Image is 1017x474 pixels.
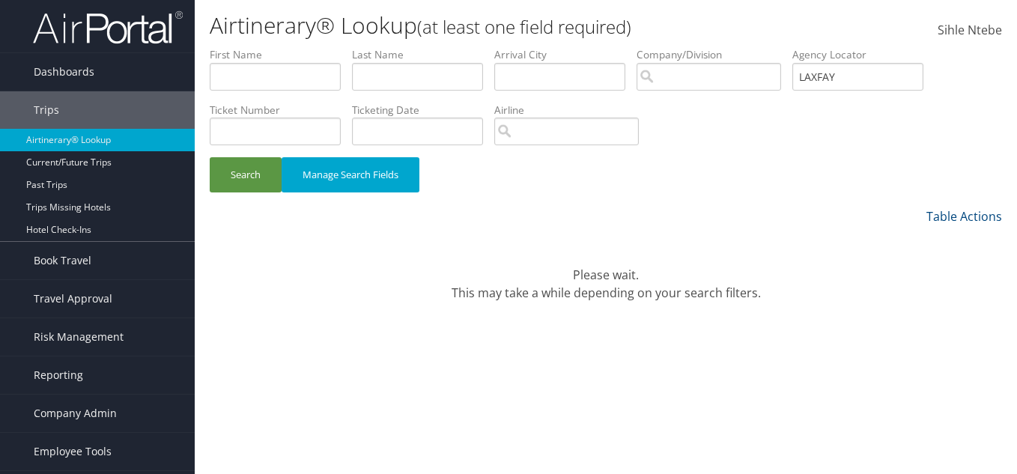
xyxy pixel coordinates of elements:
label: Airline [494,103,650,118]
span: Company Admin [34,395,117,432]
label: Agency Locator [792,47,935,62]
span: Sihle Ntebe [938,22,1002,38]
label: First Name [210,47,352,62]
span: Travel Approval [34,280,112,317]
h1: Airtinerary® Lookup [210,10,738,41]
button: Manage Search Fields [282,157,419,192]
a: Sihle Ntebe [938,7,1002,54]
button: Search [210,157,282,192]
div: Please wait. This may take a while depending on your search filters. [210,248,1002,302]
a: Table Actions [926,208,1002,225]
span: Risk Management [34,318,124,356]
span: Dashboards [34,53,94,91]
small: (at least one field required) [417,14,631,39]
span: Trips [34,91,59,129]
label: Ticket Number [210,103,352,118]
label: Arrival City [494,47,637,62]
span: Reporting [34,356,83,394]
span: Book Travel [34,242,91,279]
label: Ticketing Date [352,103,494,118]
span: Employee Tools [34,433,112,470]
label: Last Name [352,47,494,62]
label: Company/Division [637,47,792,62]
img: airportal-logo.png [33,10,183,45]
